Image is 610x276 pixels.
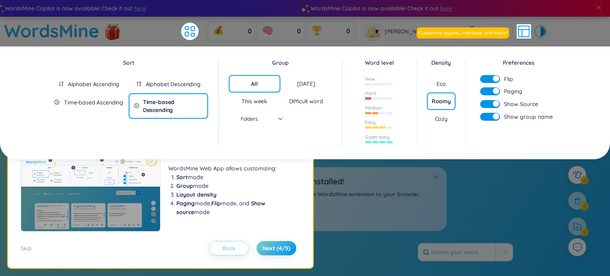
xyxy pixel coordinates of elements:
[289,97,323,105] div: Difficult word
[365,90,376,97] div: Hard
[297,27,301,36] span: 0
[54,99,60,105] span: field-time
[209,241,249,255] button: Back
[176,173,292,181] li: mode
[436,80,446,88] div: Eco
[365,105,382,111] div: Medium
[58,81,64,87] span: sort-ascending
[504,87,522,96] span: Paging
[365,134,390,140] div: Super easy
[146,80,201,88] div: Alphabet Descending
[241,97,267,105] div: This week
[176,199,292,216] li: mode, mode, and mode
[143,98,203,114] div: Time-based Descending
[251,80,258,88] div: All
[257,241,296,255] button: Next (4/5)
[176,181,292,190] li: mode
[363,21,383,41] img: avatar
[363,21,385,41] a: avatar
[476,58,561,67] div: Preferences
[248,27,252,36] span: 0
[49,58,208,67] div: Sort
[68,80,119,88] div: Alphabet Ascending
[134,4,146,13] span: here
[176,182,193,189] b: Group
[222,244,236,252] span: Back
[440,4,452,13] span: here
[4,17,99,45] a: WordsMine
[418,243,495,261] input: Search your word
[229,58,332,67] div: Group
[104,19,120,43] img: flashSalesIcon.a7f4f837.png
[176,174,188,181] b: Sort
[432,97,451,105] div: Roomy
[263,244,290,252] span: Next (4/5)
[365,76,375,82] div: New
[176,200,195,207] b: Paging
[21,244,32,253] div: Skip
[64,98,123,106] div: Time-based Ascending
[435,115,448,123] div: Cozy
[346,27,350,36] span: 0
[427,58,456,67] div: Density
[504,75,513,83] span: Flip
[504,112,553,121] span: Show group name
[176,191,216,198] b: Layout density
[136,81,142,87] span: sort-descending
[168,164,292,173] p: WordsMine Web App allows customizing:
[353,58,406,67] div: Word level
[297,80,315,88] div: [DATE]
[504,100,538,108] span: Show Source
[385,27,456,36] span: [PERSON_NAME] (Student)
[211,200,221,207] b: Flip
[365,119,376,125] div: Easy
[133,103,139,108] span: field-time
